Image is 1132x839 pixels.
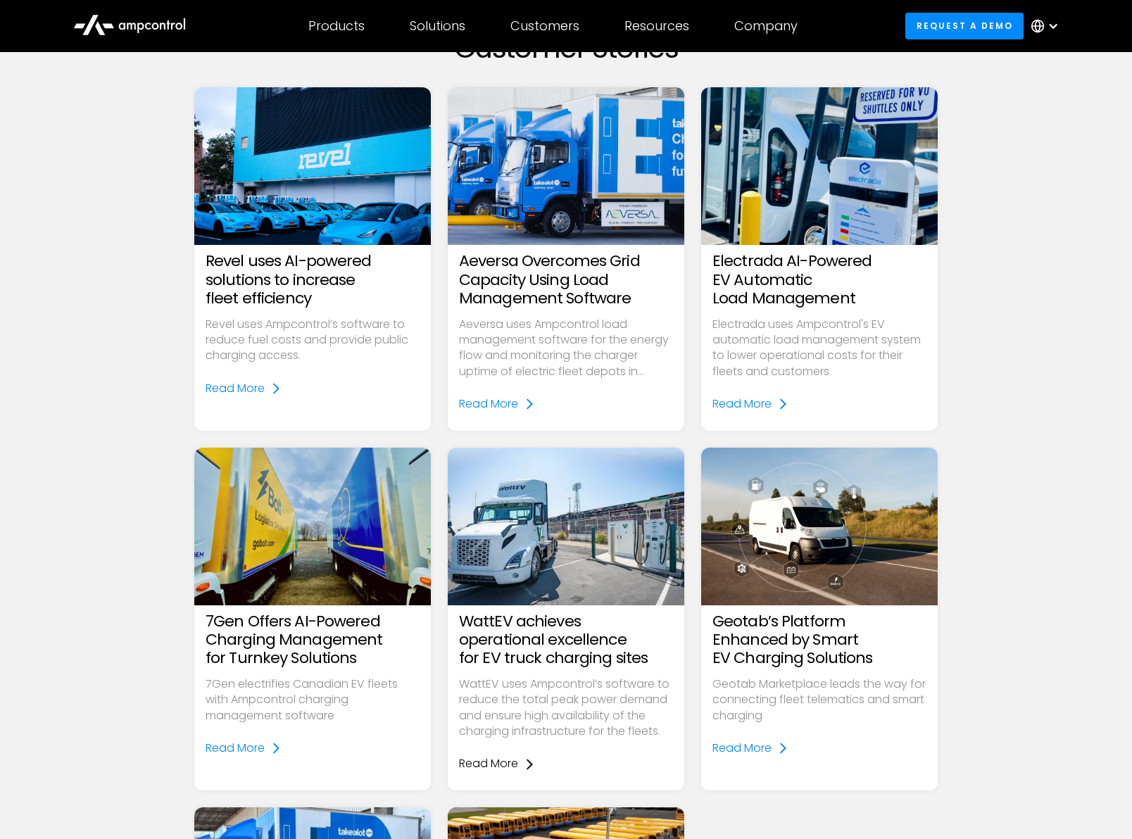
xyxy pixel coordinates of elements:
div: Read More [206,740,265,756]
h3: 7Gen Offers AI-Powered Charging Management for Turnkey Solutions [206,612,420,668]
div: Customers [510,18,579,34]
h2: Customer Stories [194,31,938,65]
div: Resources [624,18,689,34]
h3: Geotab’s Platform Enhanced by Smart EV Charging Solutions [712,612,926,668]
div: Solutions [410,18,465,34]
div: Read More [712,740,772,756]
a: Read More [712,740,788,756]
div: Read More [459,396,518,412]
p: WattEV uses Ampcontrol’s software to reduce the total peak power demand and ensure high availabil... [459,676,673,740]
div: Products [308,18,365,34]
a: Request a demo [905,13,1024,39]
p: Electrada uses Ampcontrol's EV automatic load management system to lower operational costs for th... [712,317,926,380]
div: Read More [206,381,265,396]
div: Company [734,18,798,34]
a: Read More [459,396,535,412]
p: Aeversa uses Ampcontrol load management software for the energy flow and monitoring the charger u... [459,317,673,380]
a: Read More [712,396,788,412]
div: Read More [459,756,518,771]
h3: Revel uses AI-powered solutions to increase fleet efficiency [206,252,420,308]
p: Geotab Marketplace leads the way for connecting fleet telematics and smart charging [712,676,926,724]
h3: WattEV achieves operational excellence for EV truck charging sites [459,612,673,668]
a: Read More [459,756,535,771]
a: Read More [206,740,282,756]
h3: Electrada AI-Powered EV Automatic Load Management [712,252,926,308]
div: Read More [712,396,772,412]
a: Read More [206,381,282,396]
h3: Aeversa Overcomes Grid Capacity Using Load Management Software [459,252,673,308]
p: 7Gen electrifies Canadian EV fleets with Ampcontrol charging management software [206,676,420,724]
p: Revel uses Ampcontrol’s software to reduce fuel costs and provide public charging access. [206,317,420,364]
